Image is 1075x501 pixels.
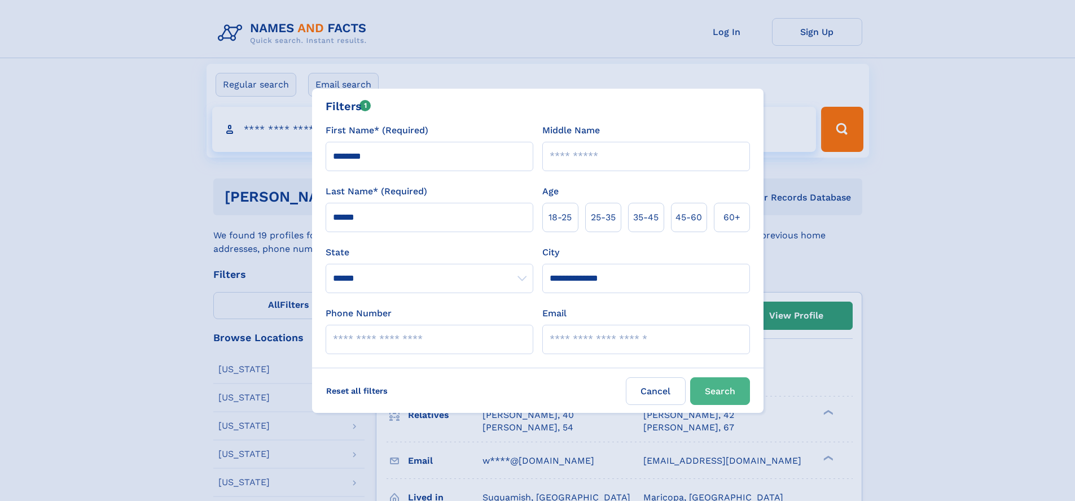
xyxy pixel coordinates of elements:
label: Cancel [626,377,686,405]
label: First Name* (Required) [326,124,428,137]
span: 18‑25 [549,211,572,224]
label: City [542,246,559,259]
span: 45‑60 [675,211,702,224]
span: 25‑35 [591,211,616,224]
label: Reset all filters [319,377,395,404]
label: Middle Name [542,124,600,137]
div: Filters [326,98,371,115]
label: Phone Number [326,307,392,320]
label: Last Name* (Required) [326,185,427,198]
label: Email [542,307,567,320]
label: State [326,246,533,259]
span: 35‑45 [633,211,659,224]
label: Age [542,185,559,198]
button: Search [690,377,750,405]
span: 60+ [723,211,740,224]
